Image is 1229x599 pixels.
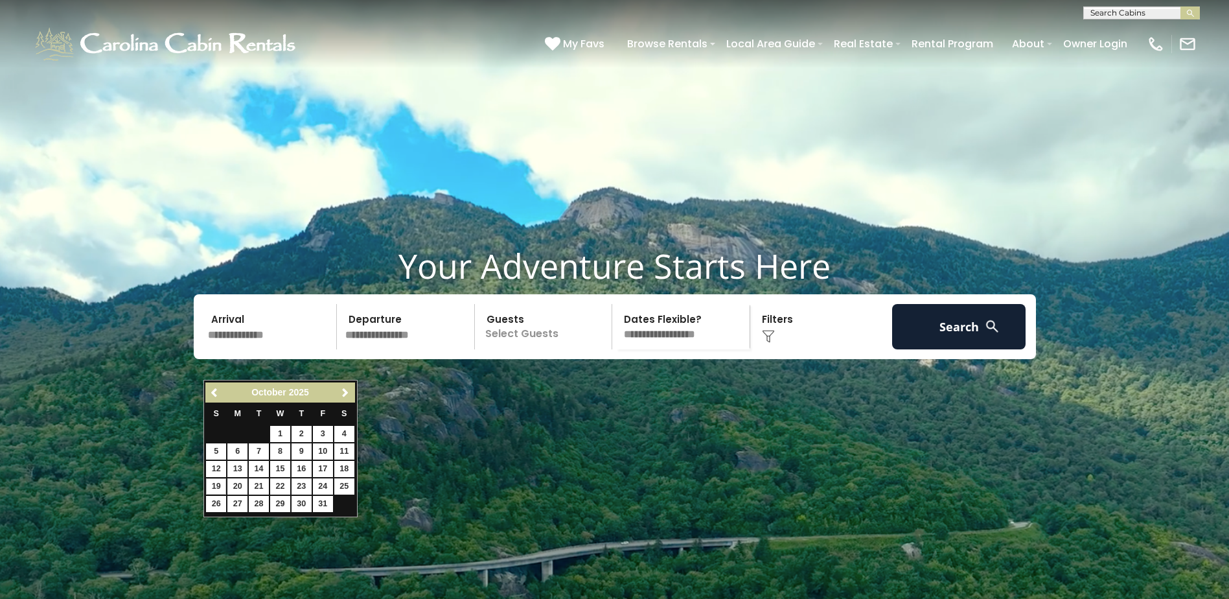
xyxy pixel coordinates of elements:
[292,443,312,460] a: 9
[334,478,354,495] a: 25
[32,25,301,64] img: White-1-1-2.png
[313,443,333,460] a: 10
[257,409,262,418] span: Tuesday
[1178,35,1197,53] img: mail-regular-white.png
[545,36,608,53] a: My Favs
[1147,35,1165,53] img: phone-regular-white.png
[313,496,333,512] a: 31
[206,496,226,512] a: 26
[320,409,325,418] span: Friday
[249,461,269,477] a: 14
[340,388,350,398] span: Next
[563,36,604,52] span: My Favs
[292,496,312,512] a: 30
[762,330,775,343] img: filter--v1.png
[313,461,333,477] a: 17
[210,388,220,398] span: Previous
[207,384,223,401] a: Previous
[479,304,612,349] p: Select Guests
[270,426,290,442] a: 1
[249,496,269,512] a: 28
[206,461,226,477] a: 12
[341,409,347,418] span: Saturday
[1005,32,1051,55] a: About
[227,461,247,477] a: 13
[338,384,354,401] a: Next
[292,478,312,495] a: 23
[292,426,312,442] a: 2
[334,426,354,442] a: 4
[270,496,290,512] a: 29
[227,478,247,495] a: 20
[1057,32,1134,55] a: Owner Login
[892,304,1026,349] button: Search
[251,387,286,397] span: October
[206,443,226,460] a: 5
[214,409,219,418] span: Sunday
[299,409,304,418] span: Thursday
[621,32,714,55] a: Browse Rentals
[249,443,269,460] a: 7
[10,246,1219,286] h1: Your Adventure Starts Here
[227,443,247,460] a: 6
[270,461,290,477] a: 15
[334,461,354,477] a: 18
[827,32,899,55] a: Real Estate
[270,478,290,495] a: 22
[984,318,1000,335] img: search-regular-white.png
[270,443,290,460] a: 8
[206,478,226,495] a: 19
[905,32,1000,55] a: Rental Program
[277,409,284,418] span: Wednesday
[720,32,821,55] a: Local Area Guide
[334,443,354,460] a: 11
[249,478,269,495] a: 21
[292,461,312,477] a: 16
[234,409,241,418] span: Monday
[313,426,333,442] a: 3
[227,496,247,512] a: 27
[313,478,333,495] a: 24
[289,387,309,397] span: 2025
